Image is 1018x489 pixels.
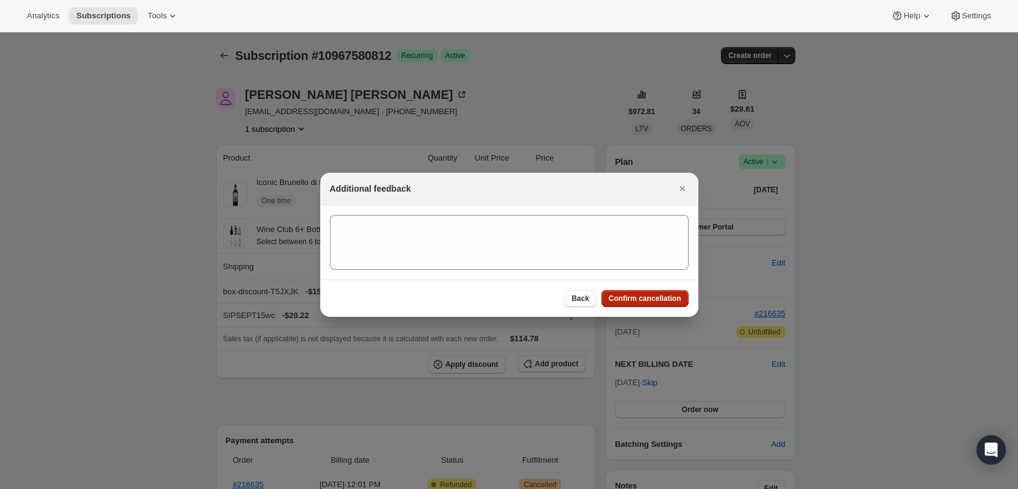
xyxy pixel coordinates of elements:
span: Help [903,11,920,21]
button: Confirm cancellation [601,290,689,307]
button: Tools [140,7,186,24]
button: Help [884,7,939,24]
button: Subscriptions [69,7,138,24]
span: Confirm cancellation [609,294,681,303]
button: Settings [942,7,998,24]
span: Subscriptions [76,11,131,21]
button: Analytics [20,7,66,24]
span: Back [572,294,589,303]
span: Settings [962,11,991,21]
button: Close [674,180,691,197]
span: Analytics [27,11,59,21]
div: Open Intercom Messenger [977,435,1006,465]
button: Back [564,290,597,307]
h2: Additional feedback [330,183,411,195]
span: Tools [148,11,167,21]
